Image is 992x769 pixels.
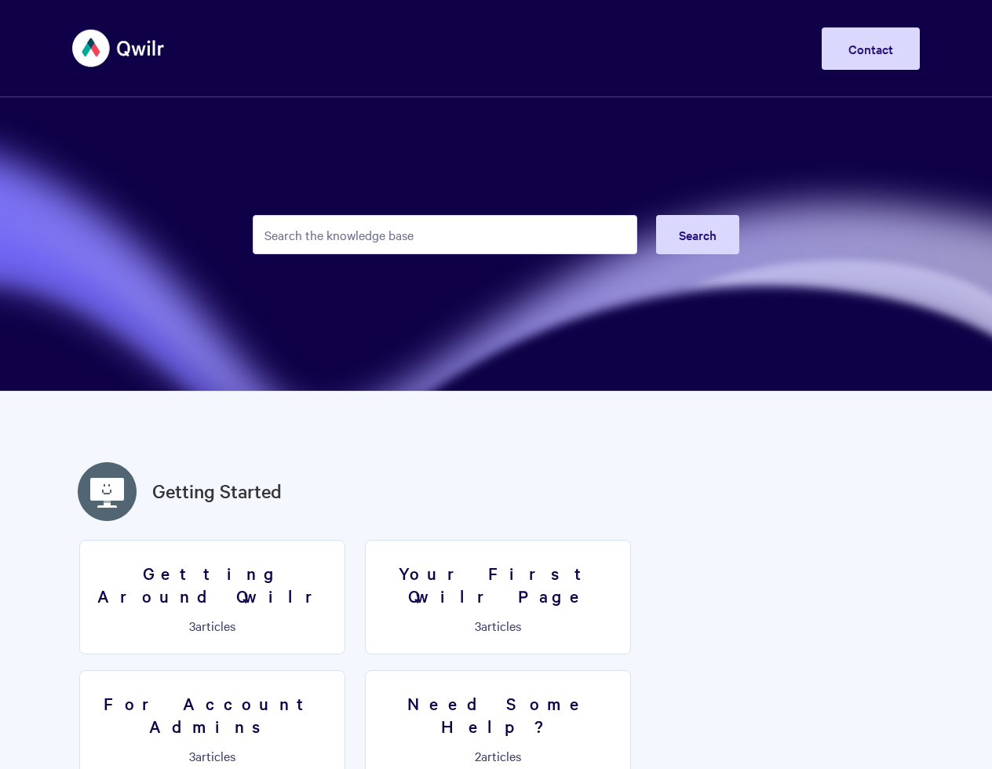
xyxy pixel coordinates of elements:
[375,749,621,763] p: articles
[189,617,195,634] span: 3
[89,562,335,607] h3: Getting Around Qwilr
[375,692,621,737] h3: Need Some Help?
[822,27,920,70] a: Contact
[89,749,335,763] p: articles
[375,618,621,632] p: articles
[365,540,631,654] a: Your First Qwilr Page 3articles
[253,215,637,254] input: Search the knowledge base
[189,747,195,764] span: 3
[475,617,481,634] span: 3
[72,19,166,78] img: Qwilr Help Center
[475,747,481,764] span: 2
[375,562,621,607] h3: Your First Qwilr Page
[679,226,717,243] span: Search
[79,540,345,654] a: Getting Around Qwilr 3articles
[89,618,335,632] p: articles
[89,692,335,737] h3: For Account Admins
[152,477,282,505] a: Getting Started
[656,215,739,254] button: Search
